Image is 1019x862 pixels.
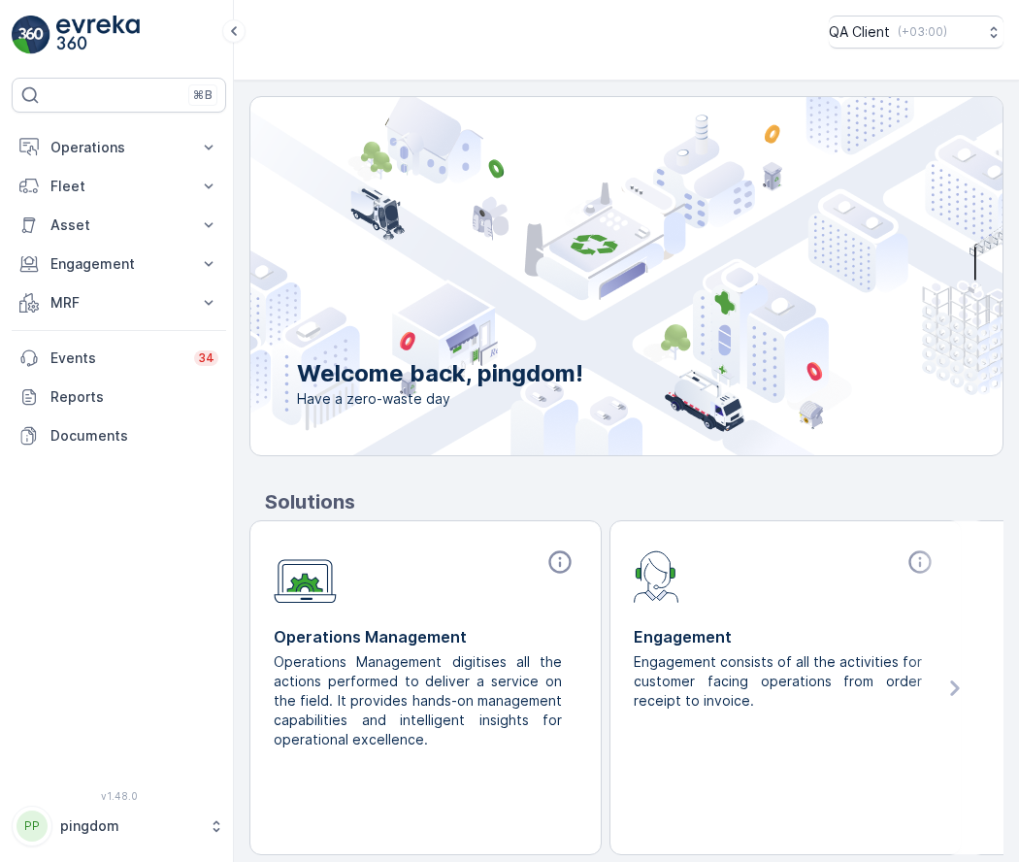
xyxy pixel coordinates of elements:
[12,416,226,455] a: Documents
[50,426,218,446] p: Documents
[12,206,226,245] button: Asset
[198,350,214,366] p: 34
[265,487,1003,516] p: Solutions
[297,358,583,389] p: Welcome back, pingdom!
[12,339,226,378] a: Events34
[12,283,226,322] button: MRF
[12,167,226,206] button: Fleet
[16,811,48,842] div: PP
[634,625,937,648] p: Engagement
[12,806,226,846] button: PPpingdom
[50,348,182,368] p: Events
[898,24,947,40] p: ( +03:00 )
[193,87,213,103] p: ⌘B
[829,22,890,42] p: QA Client
[50,387,218,407] p: Reports
[274,548,337,604] img: module-icon
[274,652,562,749] p: Operations Management digitises all the actions performed to deliver a service on the field. It p...
[297,389,583,409] span: Have a zero-waste day
[12,245,226,283] button: Engagement
[50,254,187,274] p: Engagement
[50,177,187,196] p: Fleet
[12,378,226,416] a: Reports
[163,97,1003,455] img: city illustration
[634,652,922,711] p: Engagement consists of all the activities for customer facing operations from order receipt to in...
[634,548,679,603] img: module-icon
[50,215,187,235] p: Asset
[56,16,140,54] img: logo_light-DOdMpM7g.png
[274,625,577,648] p: Operations Management
[12,790,226,802] span: v 1.48.0
[829,16,1003,49] button: QA Client(+03:00)
[12,128,226,167] button: Operations
[12,16,50,54] img: logo
[50,293,187,313] p: MRF
[60,816,199,836] p: pingdom
[50,138,187,157] p: Operations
